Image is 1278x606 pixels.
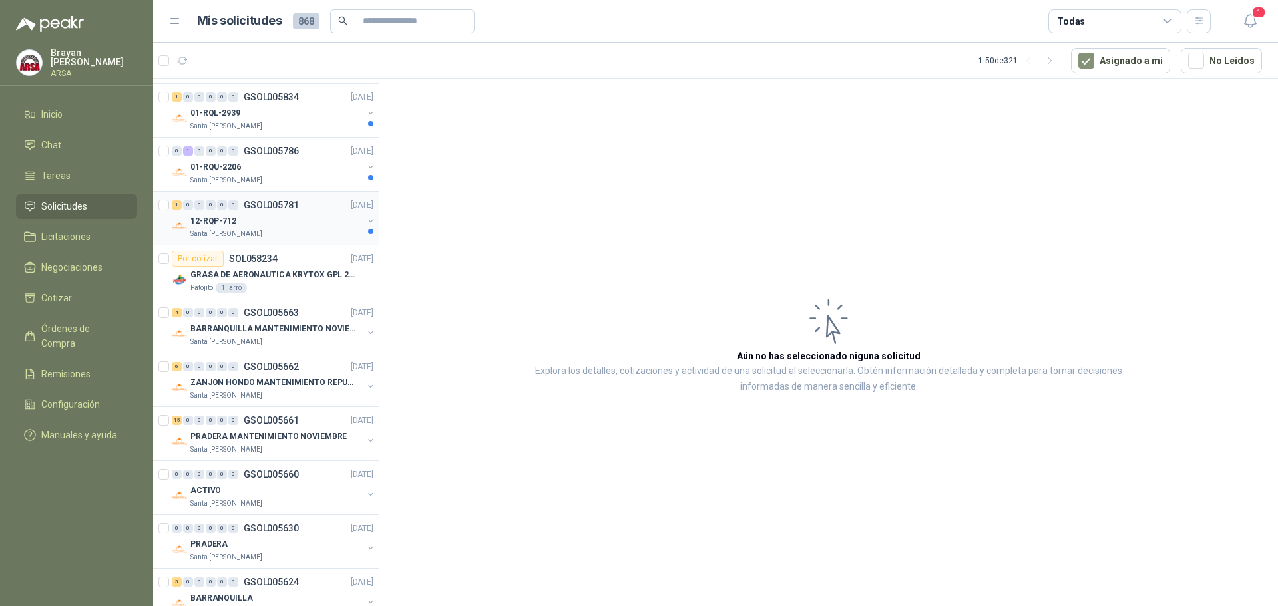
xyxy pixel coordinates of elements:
[172,218,188,234] img: Company Logo
[16,102,137,127] a: Inicio
[206,362,216,371] div: 0
[216,283,247,293] div: 1 Tarro
[194,200,204,210] div: 0
[172,146,182,156] div: 0
[172,92,182,102] div: 1
[41,260,103,275] span: Negociaciones
[172,359,376,401] a: 6 0 0 0 0 0 GSOL005662[DATE] Company LogoZANJON HONDO MANTENIMIENTO REPUESTOSSanta [PERSON_NAME]
[206,146,216,156] div: 0
[41,229,91,244] span: Licitaciones
[244,146,299,156] p: GSOL005786
[190,377,356,389] p: ZANJON HONDO MANTENIMIENTO REPUESTOS
[41,291,72,305] span: Cotizar
[41,367,91,381] span: Remisiones
[228,308,238,317] div: 0
[351,522,373,535] p: [DATE]
[172,251,224,267] div: Por cotizar
[190,323,356,335] p: BARRANQUILLA MANTENIMIENTO NOVIEMBRE
[172,466,376,509] a: 0 0 0 0 0 0 GSOL005660[DATE] Company LogoACTIVOSanta [PERSON_NAME]
[51,69,137,77] p: ARSA
[217,200,227,210] div: 0
[16,16,84,32] img: Logo peakr
[190,337,262,347] p: Santa [PERSON_NAME]
[183,200,193,210] div: 0
[41,138,61,152] span: Chat
[183,416,193,425] div: 0
[217,416,227,425] div: 0
[351,307,373,319] p: [DATE]
[172,412,376,455] a: 15 0 0 0 0 0 GSOL005661[DATE] Company LogoPRADERA MANTENIMIENTO NOVIEMBRESanta [PERSON_NAME]
[351,91,373,104] p: [DATE]
[190,283,213,293] p: Patojito
[190,538,228,551] p: PRADERA
[194,308,204,317] div: 0
[190,592,253,605] p: BARRANQUILLA
[978,50,1060,71] div: 1 - 50 de 321
[41,397,100,412] span: Configuración
[17,50,42,75] img: Company Logo
[194,92,204,102] div: 0
[513,363,1145,395] p: Explora los detalles, cotizaciones y actividad de una solicitud al seleccionarla. Obtén informaci...
[190,121,262,132] p: Santa [PERSON_NAME]
[172,524,182,533] div: 0
[172,197,376,239] a: 1 0 0 0 0 0 GSOL005781[DATE] Company Logo12-RQP-712Santa [PERSON_NAME]
[1238,9,1262,33] button: 1
[183,308,193,317] div: 0
[190,390,262,401] p: Santa [PERSON_NAME]
[351,361,373,373] p: [DATE]
[172,305,376,347] a: 4 0 0 0 0 0 GSOL005663[DATE] Company LogoBARRANQUILLA MANTENIMIENTO NOVIEMBRESanta [PERSON_NAME]
[183,524,193,533] div: 0
[183,470,193,479] div: 0
[217,362,227,371] div: 0
[351,468,373,481] p: [DATE]
[228,146,238,156] div: 0
[172,272,188,288] img: Company Logo
[228,524,238,533] div: 0
[244,577,299,587] p: GSOL005624
[41,107,63,122] span: Inicio
[228,470,238,479] div: 0
[228,200,238,210] div: 0
[217,470,227,479] div: 0
[1251,6,1266,19] span: 1
[16,316,137,356] a: Órdenes de Compra
[229,254,278,263] p: SOL058234
[244,308,299,317] p: GSOL005663
[190,161,241,174] p: 01-RQU-2206
[172,200,182,210] div: 1
[172,308,182,317] div: 4
[351,253,373,265] p: [DATE]
[351,414,373,427] p: [DATE]
[228,577,238,587] div: 0
[172,520,376,563] a: 0 0 0 0 0 0 GSOL005630[DATE] Company LogoPRADERASanta [PERSON_NAME]
[217,146,227,156] div: 0
[190,444,262,455] p: Santa [PERSON_NAME]
[244,92,299,102] p: GSOL005834
[1071,48,1170,73] button: Asignado a mi
[244,524,299,533] p: GSOL005630
[228,92,238,102] div: 0
[194,416,204,425] div: 0
[190,498,262,509] p: Santa [PERSON_NAME]
[190,215,236,227] p: 12-RQP-712
[172,488,188,504] img: Company Logo
[217,524,227,533] div: 0
[172,164,188,180] img: Company Logo
[16,392,137,417] a: Configuración
[194,577,204,587] div: 0
[190,430,347,443] p: PRADERA MANTENIMIENTO NOVIEMBRE
[16,285,137,311] a: Cotizar
[206,200,216,210] div: 0
[206,524,216,533] div: 0
[190,175,262,186] p: Santa [PERSON_NAME]
[16,422,137,448] a: Manuales y ayuda
[172,434,188,450] img: Company Logo
[172,326,188,342] img: Company Logo
[206,577,216,587] div: 0
[206,92,216,102] div: 0
[41,199,87,214] span: Solicitudes
[190,484,221,497] p: ACTIVO
[172,541,188,557] img: Company Logo
[351,576,373,589] p: [DATE]
[194,362,204,371] div: 0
